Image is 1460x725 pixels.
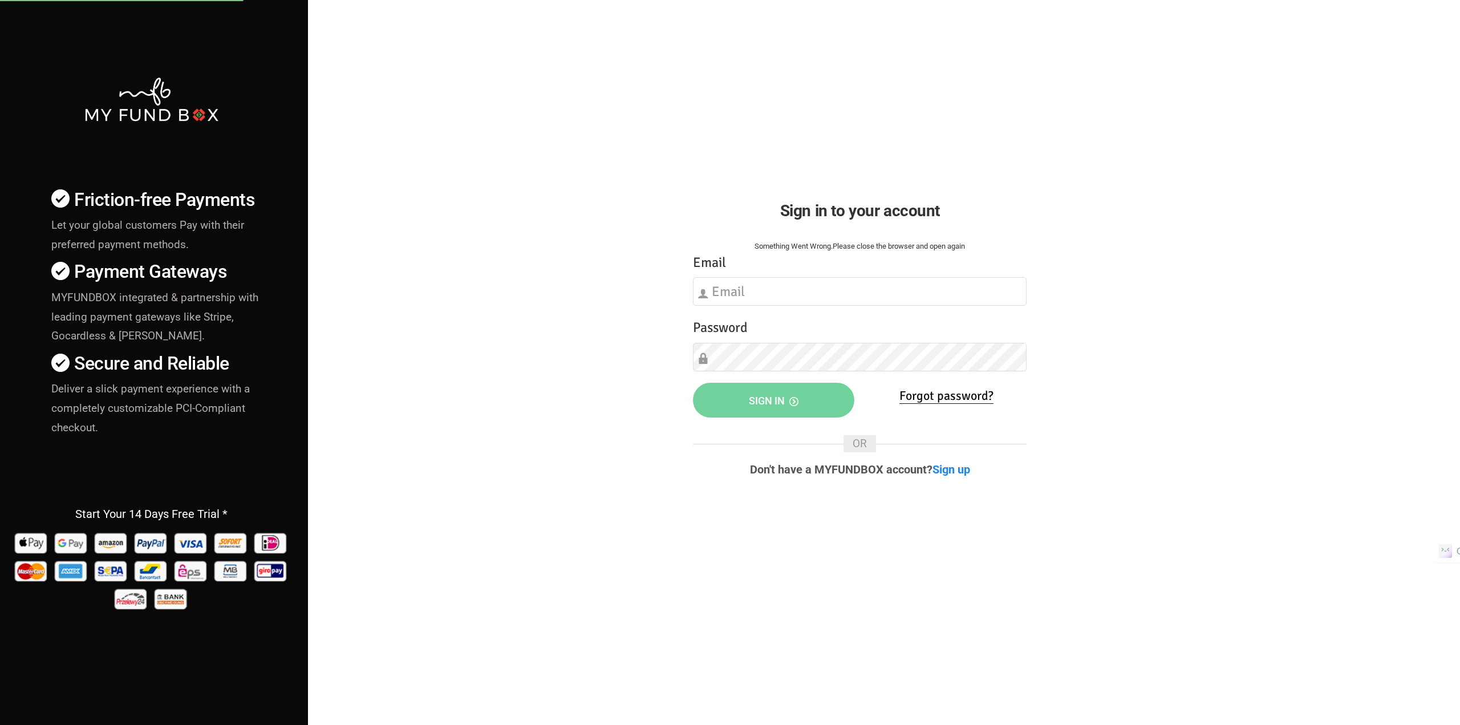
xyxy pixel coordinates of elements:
[899,388,993,404] a: Forgot password?
[51,382,250,434] span: Deliver a slick payment experience with a completely customizable PCI-Compliant checkout.
[93,529,130,557] img: Amazon
[173,529,210,557] img: Visa
[693,241,1027,252] div: Something Went Wrong.Please close the browser and open again
[693,277,1027,306] input: Email
[693,199,1027,223] h2: Sign in to your account
[51,258,262,286] h4: Payment Gateways
[932,463,970,476] a: Sign up
[13,529,50,557] img: Apple Pay
[53,557,90,585] img: american_express Pay
[53,529,90,557] img: Google Pay
[253,557,290,585] img: giropay
[693,252,726,273] label: Email
[213,529,250,557] img: Sofort Pay
[749,395,798,407] span: Sign in
[83,76,220,123] img: mfbwhite.png
[693,383,854,418] button: Sign in
[213,557,250,585] img: mb Pay
[253,529,290,557] img: Ideal Pay
[13,557,50,585] img: Mastercard Pay
[843,435,876,452] span: OR
[133,529,170,557] img: Paypal
[93,557,130,585] img: sepa Pay
[51,218,244,251] span: Let your global customers Pay with their preferred payment methods.
[133,557,170,585] img: Bancontact Pay
[693,464,1027,475] p: Don't have a MYFUNDBOX account?
[153,585,190,613] img: banktransfer
[51,291,258,343] span: MYFUNDBOX integrated & partnership with leading payment gateways like Stripe, Gocardless & [PERSO...
[173,557,210,585] img: EPS Pay
[51,350,262,378] h4: Secure and Reliable
[51,186,262,214] h4: Friction-free Payments
[113,585,150,613] img: p24 Pay
[693,317,748,338] label: Password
